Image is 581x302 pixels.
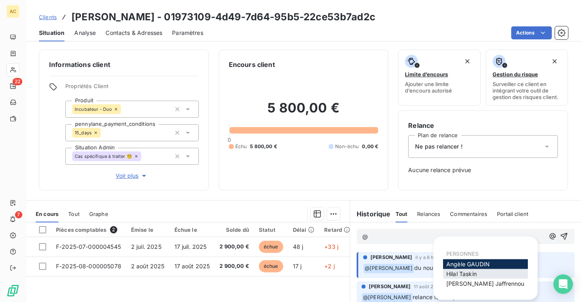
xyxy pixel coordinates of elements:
[324,263,335,270] span: +2 j
[405,81,473,94] span: Ajouter une limite d’encours autorisé
[174,263,210,270] span: 17 août 2025
[116,172,148,180] span: Voir plus
[250,143,277,150] span: 5 800,00 €
[56,243,121,250] span: F-2025-07-000004545
[229,100,379,124] h2: 5 800,00 €
[65,171,199,180] button: Voir plus
[235,143,247,150] span: Échu
[369,283,411,290] span: [PERSON_NAME]
[405,71,448,78] span: Limite d’encours
[324,226,350,233] div: Retard
[131,243,161,250] span: 2 juil. 2025
[446,261,490,267] span: Angèle GAUDIN
[6,284,19,297] img: Logo LeanPay
[75,107,112,112] span: Incubateur - Duo
[131,226,165,233] div: Émise le
[293,263,302,270] span: 17 j
[174,226,210,233] div: Échue le
[39,13,57,21] a: Clients
[15,211,22,218] span: 7
[219,243,249,251] span: 2 900,00 €
[293,243,303,250] span: 48 j
[324,243,338,250] span: +33 j
[364,264,414,273] span: @ [PERSON_NAME]
[350,209,391,219] h6: Historique
[493,81,561,100] span: Surveiller ce client en intégrant votre outil de gestion des risques client.
[141,153,148,160] input: Ajouter une valeur
[417,211,440,217] span: Relances
[75,154,132,159] span: Cas spécifique à traiter 🧐
[13,78,22,85] span: 22
[121,106,127,113] input: Ajouter une valeur
[39,29,65,37] span: Situation
[6,80,19,93] a: 22
[105,29,162,37] span: Contacts & Adresses
[228,136,231,143] span: 0
[174,243,207,250] span: 17 juil. 2025
[56,263,121,270] span: F-2025-08-000005078
[446,250,478,257] span: PERSONNES
[414,284,457,289] span: 11 août 2025, 14:36
[219,262,249,270] span: 2 900,00 €
[553,274,573,294] div: Open Intercom Messenger
[56,226,121,233] div: Pièces comptables
[259,260,283,272] span: échue
[362,143,378,150] span: 0,00 €
[219,226,249,233] div: Solde dû
[75,130,92,135] span: 15_days
[414,264,451,271] span: du nouveau ?
[101,129,107,136] input: Ajouter une valeur
[74,29,96,37] span: Analyse
[110,226,117,233] span: 2
[49,60,199,69] h6: Informations client
[68,211,80,217] span: Tout
[259,241,283,253] span: échue
[89,211,108,217] span: Graphe
[415,142,463,151] span: Ne pas relancer !
[6,5,19,18] div: AC
[335,143,359,150] span: Non-échu
[446,270,477,277] span: Hilal Taskin
[172,29,203,37] span: Paramètres
[36,211,58,217] span: En cours
[493,71,538,78] span: Gestion du risque
[450,211,487,217] span: Commentaires
[293,226,315,233] div: Délai
[39,14,57,20] span: Clients
[497,211,528,217] span: Portail client
[229,60,275,69] h6: Encours client
[396,211,408,217] span: Tout
[413,293,463,300] span: relance fait ce jour
[131,263,165,270] span: 2 août 2025
[259,226,283,233] div: Statut
[398,50,480,106] button: Limite d’encoursAjouter une limite d’encours autorisé
[71,10,375,24] h3: [PERSON_NAME] - 01973109-4d49-7d64-95b5-22ce53b7ad2c
[446,280,525,287] span: [PERSON_NAME] Jaffrennou
[65,83,199,94] span: Propriétés Client
[362,233,368,240] span: @
[408,166,558,174] span: Aucune relance prévue
[486,50,568,106] button: Gestion du risqueSurveiller ce client en intégrant votre outil de gestion des risques client.
[511,26,552,39] button: Actions
[408,121,558,130] h6: Relance
[415,255,446,260] span: il y a 8 heures
[370,254,412,261] span: [PERSON_NAME]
